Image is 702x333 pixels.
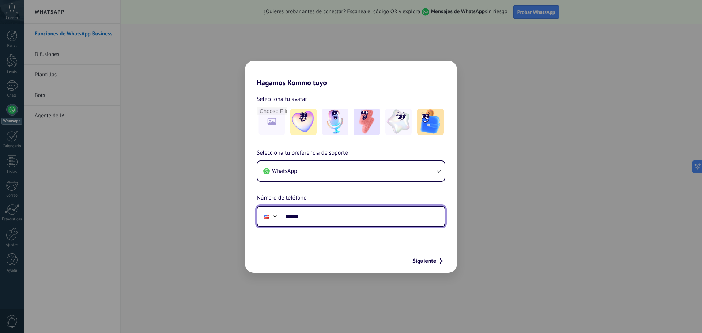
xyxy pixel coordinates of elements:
[257,94,307,104] span: Selecciona tu avatar
[385,109,412,135] img: -4.jpeg
[257,148,348,158] span: Selecciona tu preferencia de soporte
[260,209,273,224] div: United States: + 1
[245,61,457,87] h2: Hagamos Kommo tuyo
[257,193,307,203] span: Número de teléfono
[272,167,297,175] span: WhatsApp
[412,258,436,264] span: Siguiente
[417,109,444,135] img: -5.jpeg
[354,109,380,135] img: -3.jpeg
[409,255,446,267] button: Siguiente
[322,109,348,135] img: -2.jpeg
[257,161,445,181] button: WhatsApp
[290,109,317,135] img: -1.jpeg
